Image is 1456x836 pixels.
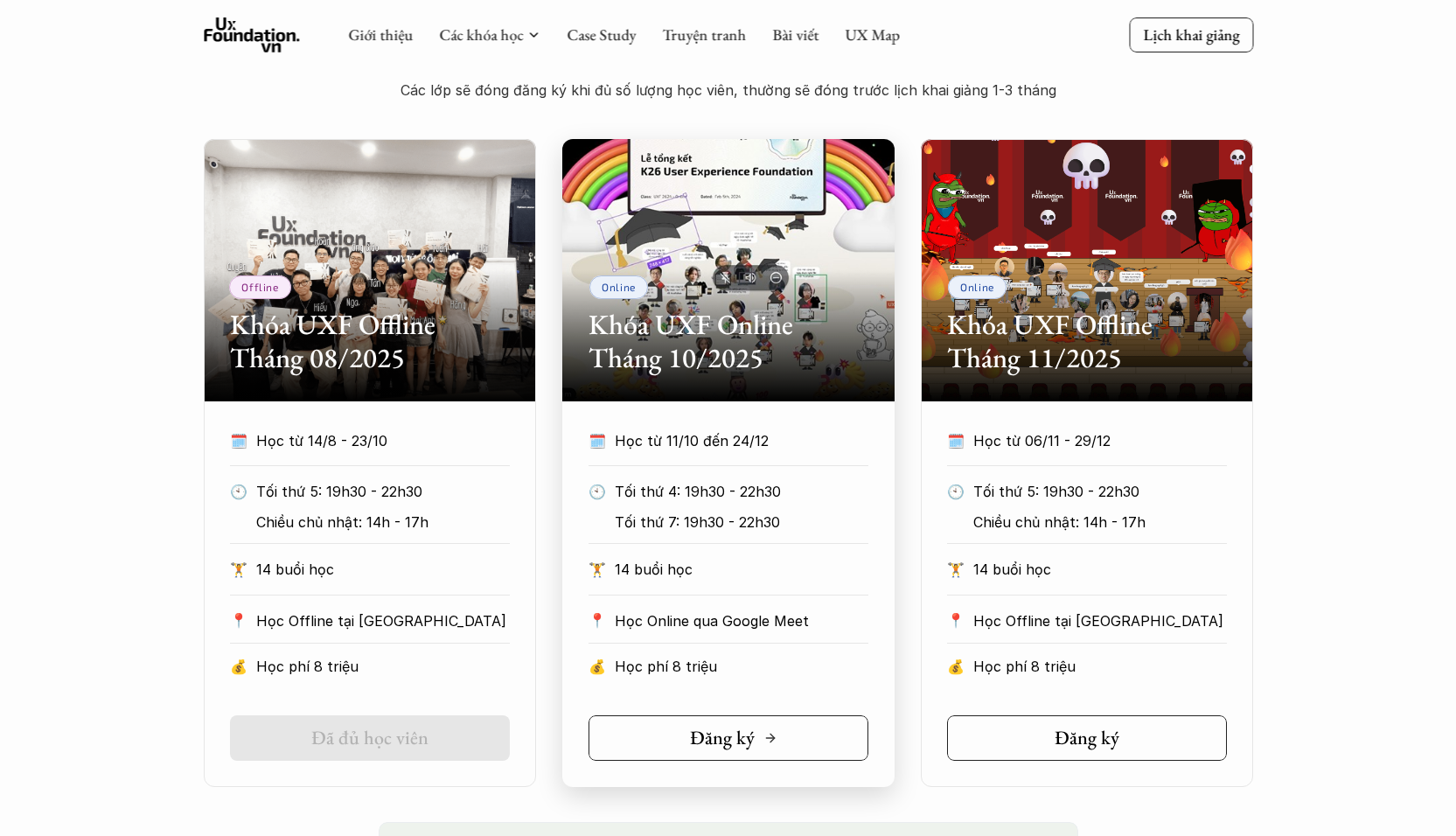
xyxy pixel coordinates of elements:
p: Tối thứ 5: 19h30 - 22h30 [973,478,1217,505]
p: 📍 [230,612,247,629]
p: 14 buổi học [973,556,1227,582]
p: 🏋️ [589,556,606,582]
p: Học Offline tại [GEOGRAPHIC_DATA] [256,608,510,634]
h2: Khóa UXF Offline Tháng 08/2025 [230,308,510,375]
a: UX Map [845,24,900,45]
p: Học Online qua Google Meet [615,608,868,634]
p: 💰 [230,653,247,679]
a: Đăng ký [589,715,868,761]
p: Học Offline tại [GEOGRAPHIC_DATA] [973,608,1227,634]
p: Online [602,281,636,293]
a: Case Study [567,24,636,45]
p: Offline [241,281,278,293]
p: Tối thứ 7: 19h30 - 22h30 [615,509,859,535]
p: 🕙 [947,478,965,505]
p: Lịch khai giảng [1143,24,1239,45]
h5: Đã đủ học viên [311,727,428,749]
p: Học từ 11/10 đến 24/12 [615,428,868,454]
h2: Khóa UXF Online Tháng 10/2025 [589,308,868,375]
p: 🕙 [230,478,247,505]
p: 🏋️ [230,556,247,582]
a: Lịch khai giảng [1129,17,1253,52]
a: Đăng ký [947,715,1227,761]
p: Tối thứ 4: 19h30 - 22h30 [615,478,859,505]
p: Các lớp sẽ đóng đăng ký khi đủ số lượng học viên, thường sẽ đóng trước lịch khai giảng 1-3 tháng [379,77,1078,103]
p: Học từ 14/8 - 23/10 [256,428,510,454]
p: 🗓️ [947,428,965,454]
p: Online [960,281,994,293]
p: 💰 [947,653,965,679]
h5: Đăng ký [690,727,755,749]
h2: Khóa UXF Offline Tháng 11/2025 [947,308,1227,375]
p: 🗓️ [589,428,606,454]
p: Chiều chủ nhật: 14h - 17h [973,509,1217,535]
p: Học phí 8 triệu [615,653,868,679]
p: 📍 [589,612,606,629]
p: 🕙 [589,478,606,505]
p: Chiều chủ nhật: 14h - 17h [256,509,500,535]
a: Bài viết [772,24,819,45]
a: Giới thiệu [348,24,413,45]
p: 🗓️ [230,428,247,454]
p: Học phí 8 triệu [256,653,510,679]
a: Truyện tranh [662,24,746,45]
p: Tối thứ 5: 19h30 - 22h30 [256,478,500,505]
p: 📍 [947,612,965,629]
a: Các khóa học [439,24,523,45]
p: 14 buổi học [615,556,868,582]
h5: Đăng ký [1055,727,1119,749]
p: Học từ 06/11 - 29/12 [973,428,1227,454]
p: Học phí 8 triệu [973,653,1227,679]
p: 🏋️ [947,556,965,582]
p: 💰 [589,653,606,679]
p: 14 buổi học [256,556,510,582]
